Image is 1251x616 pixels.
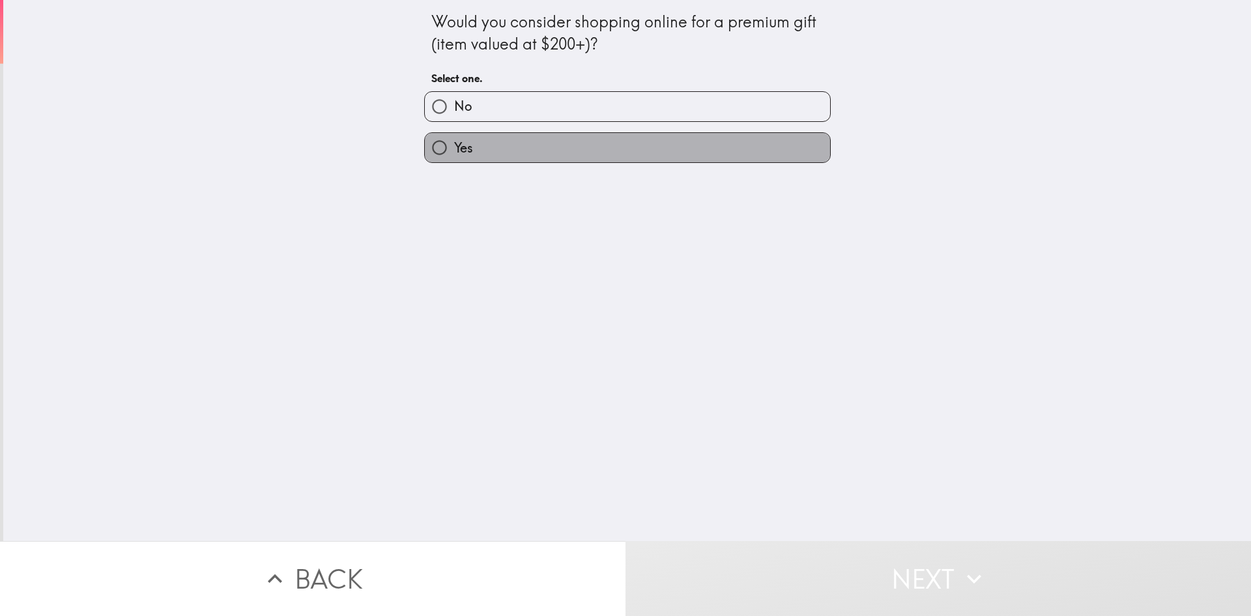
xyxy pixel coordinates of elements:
[431,71,824,85] h6: Select one.
[425,92,830,121] button: No
[625,541,1251,616] button: Next
[425,133,830,162] button: Yes
[454,139,473,157] span: Yes
[431,11,824,55] div: Would you consider shopping online for a premium gift (item valued at $200+)?
[454,97,472,115] span: No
